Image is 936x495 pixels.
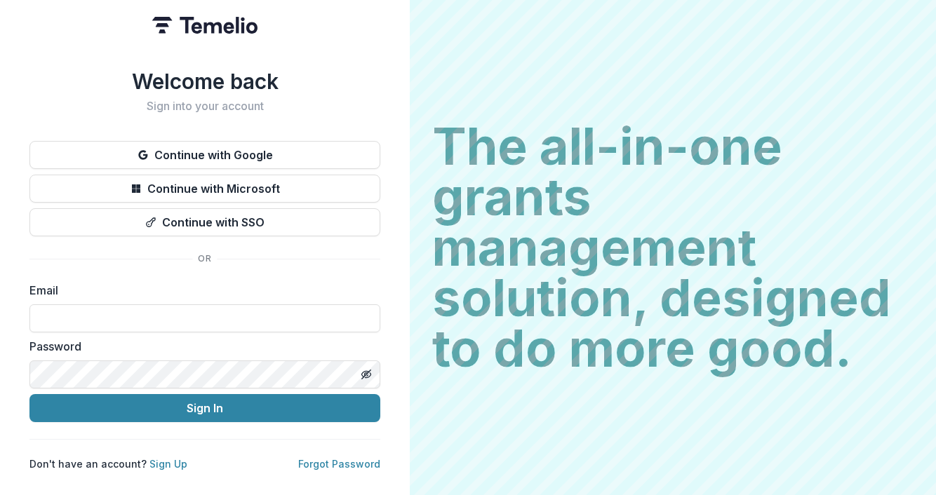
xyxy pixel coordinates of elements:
p: Don't have an account? [29,456,187,471]
h2: Sign into your account [29,100,380,113]
h1: Welcome back [29,69,380,94]
button: Sign In [29,394,380,422]
button: Continue with Google [29,141,380,169]
a: Forgot Password [298,458,380,470]
label: Password [29,338,372,355]
button: Continue with SSO [29,208,380,236]
button: Continue with Microsoft [29,175,380,203]
img: Temelio [152,17,258,34]
button: Toggle password visibility [355,363,377,386]
label: Email [29,282,372,299]
a: Sign Up [149,458,187,470]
